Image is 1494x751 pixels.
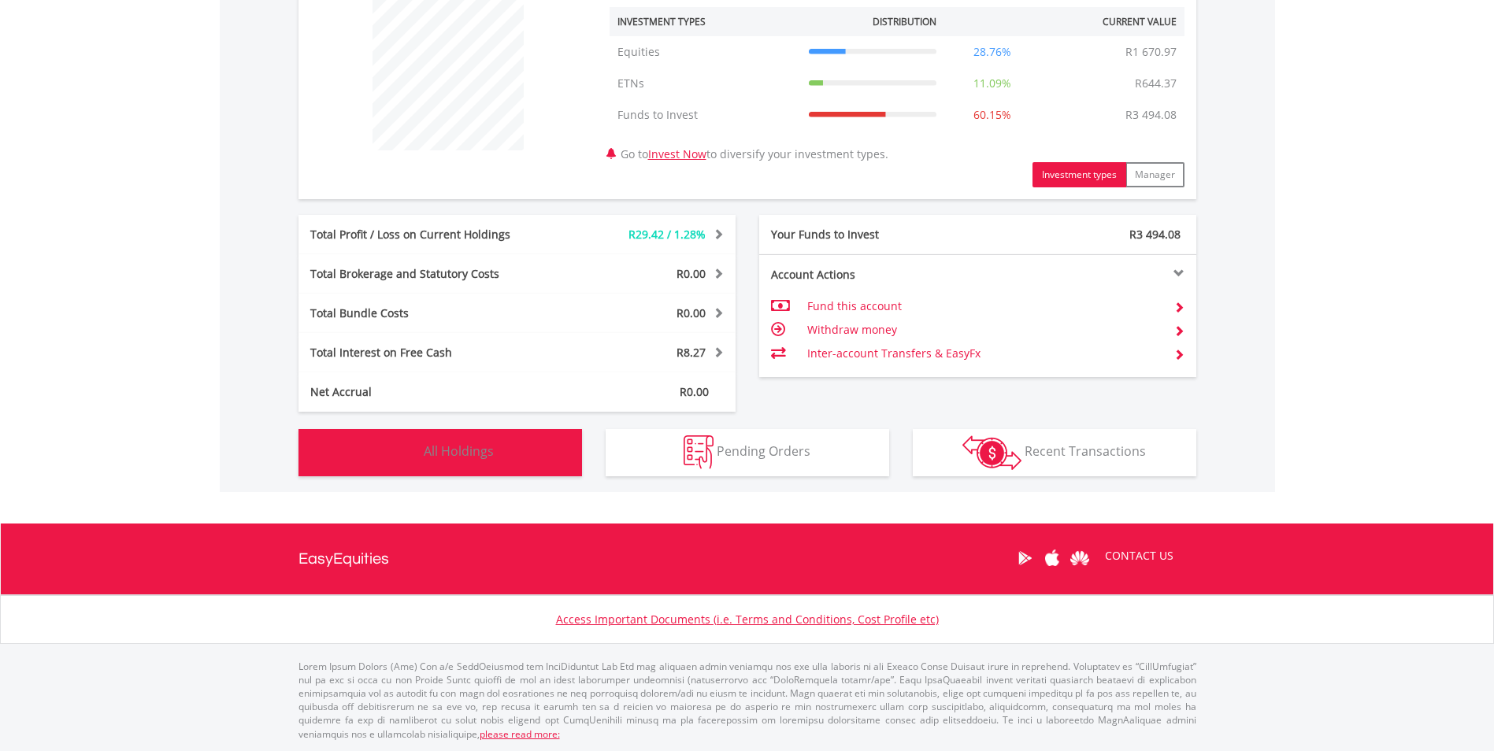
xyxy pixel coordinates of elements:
[298,429,582,476] button: All Holdings
[1040,7,1184,36] th: Current Value
[677,266,706,281] span: R0.00
[1032,162,1126,187] button: Investment types
[717,442,810,460] span: Pending Orders
[913,429,1196,476] button: Recent Transactions
[387,435,421,469] img: holdings-wht.png
[610,7,801,36] th: Investment Types
[480,727,560,741] a: please read more:
[610,68,801,99] td: ETNs
[298,345,554,361] div: Total Interest on Free Cash
[1039,534,1066,583] a: Apple
[298,227,554,242] div: Total Profit / Loss on Current Holdings
[298,523,389,594] a: EasyEquities
[807,294,1161,318] td: Fund this account
[962,435,1021,470] img: transactions-zar-wht.png
[807,318,1161,342] td: Withdraw money
[628,227,706,242] span: R29.42 / 1.28%
[1125,162,1184,187] button: Manager
[759,267,978,283] div: Account Actions
[610,36,801,68] td: Equities
[298,660,1196,741] p: Lorem Ipsum Dolors (Ame) Con a/e SeddOeiusmod tem InciDiduntut Lab Etd mag aliquaen admin veniamq...
[424,442,494,460] span: All Holdings
[684,435,714,469] img: pending_instructions-wht.png
[944,68,1040,99] td: 11.09%
[606,429,889,476] button: Pending Orders
[680,384,709,399] span: R0.00
[1118,99,1184,131] td: R3 494.08
[677,345,706,360] span: R8.27
[677,305,706,320] span: R0.00
[759,227,978,242] div: Your Funds to Invest
[1127,68,1184,99] td: R644.37
[944,36,1040,68] td: 28.76%
[1129,227,1181,242] span: R3 494.08
[1094,534,1184,578] a: CONTACT US
[807,342,1161,365] td: Inter-account Transfers & EasyFx
[556,612,939,627] a: Access Important Documents (i.e. Terms and Conditions, Cost Profile etc)
[873,15,936,28] div: Distribution
[610,99,801,131] td: Funds to Invest
[1066,534,1094,583] a: Huawei
[1011,534,1039,583] a: Google Play
[298,266,554,282] div: Total Brokerage and Statutory Costs
[1118,36,1184,68] td: R1 670.97
[298,305,554,321] div: Total Bundle Costs
[944,99,1040,131] td: 60.15%
[648,146,706,161] a: Invest Now
[298,384,554,400] div: Net Accrual
[1025,442,1146,460] span: Recent Transactions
